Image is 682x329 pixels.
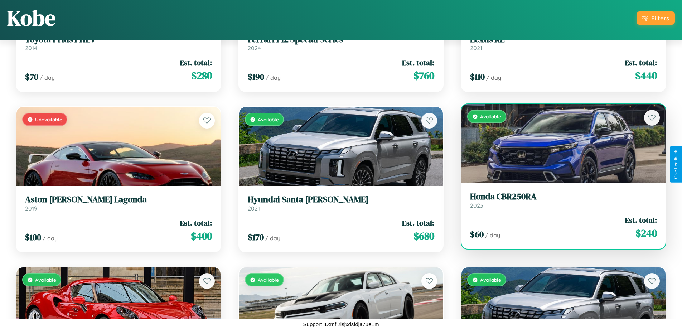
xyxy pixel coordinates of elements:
[635,68,657,83] span: $ 440
[258,277,279,283] span: Available
[191,68,212,83] span: $ 280
[470,44,482,52] span: 2021
[180,57,212,68] span: Est. total:
[248,205,260,212] span: 2021
[413,68,434,83] span: $ 760
[248,194,435,205] h3: Hyundai Santa [PERSON_NAME]
[470,228,484,240] span: $ 60
[25,34,212,52] a: Toyota Prius PHEV2014
[248,231,264,243] span: $ 170
[25,205,37,212] span: 2019
[470,192,657,202] h3: Honda CBR250RA
[25,231,41,243] span: $ 100
[248,71,264,83] span: $ 190
[625,57,657,68] span: Est. total:
[35,116,62,122] span: Unavailable
[635,226,657,240] span: $ 240
[486,74,501,81] span: / day
[25,194,212,212] a: Aston [PERSON_NAME] Lagonda2019
[470,202,483,209] span: 2023
[470,34,657,52] a: Lexus RZ2021
[673,150,678,179] div: Give Feedback
[248,194,435,212] a: Hyundai Santa [PERSON_NAME]2021
[265,234,280,242] span: / day
[191,229,212,243] span: $ 400
[402,57,434,68] span: Est. total:
[25,44,37,52] span: 2014
[248,34,435,45] h3: Ferrari F12 Special Series
[637,11,675,25] button: Filters
[651,14,669,22] div: Filters
[248,44,261,52] span: 2024
[480,277,501,283] span: Available
[413,229,434,243] span: $ 680
[248,34,435,52] a: Ferrari F12 Special Series2024
[40,74,55,81] span: / day
[25,194,212,205] h3: Aston [PERSON_NAME] Lagonda
[470,71,485,83] span: $ 110
[180,218,212,228] span: Est. total:
[485,232,500,239] span: / day
[402,218,434,228] span: Est. total:
[43,234,58,242] span: / day
[25,71,38,83] span: $ 70
[258,116,279,122] span: Available
[35,277,56,283] span: Available
[625,215,657,225] span: Est. total:
[470,192,657,209] a: Honda CBR250RA2023
[303,319,379,329] p: Support ID: mfl2lsjxdsfdja7ue1m
[480,113,501,120] span: Available
[266,74,281,81] span: / day
[7,3,55,33] h1: Kobe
